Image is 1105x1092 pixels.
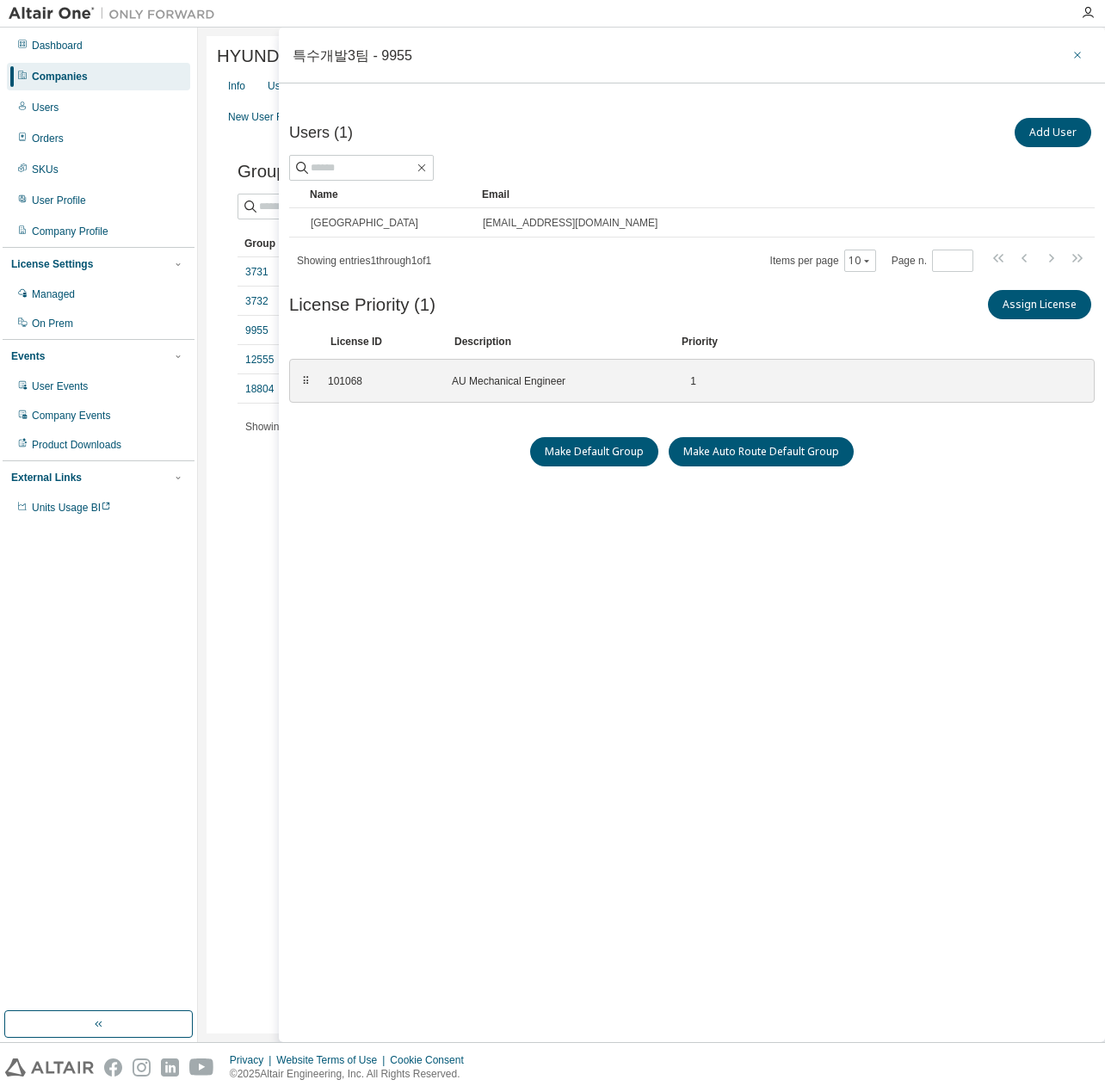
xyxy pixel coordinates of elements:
div: AU Mechanical Engineer [452,374,658,388]
span: [EMAIL_ADDRESS][DOMAIN_NAME] [483,216,657,230]
img: altair_logo.svg [5,1058,94,1077]
div: Product Downloads [32,438,121,452]
button: Assign License [988,290,1091,319]
a: 18804 [245,382,274,396]
div: 101068 [328,374,431,388]
div: Name [310,181,468,208]
button: 10 [849,254,872,268]
span: Page n. [892,250,973,272]
div: Managed [32,287,75,301]
p: © 2025 Altair Engineering, Inc. All Rights Reserved. [230,1067,474,1082]
div: Events [11,349,45,363]
span: Items per page [770,250,876,272]
span: Showing entries 1 through 5 of 5 [245,421,380,433]
div: 1 [679,374,696,388]
div: Orders [32,132,64,145]
div: Cookie Consent [390,1053,473,1067]
img: linkedin.svg [161,1058,179,1077]
img: Altair One [9,5,224,22]
div: Companies [32,70,88,83]
div: SKUs [32,163,59,176]
a: 12555 [245,353,274,367]
span: [GEOGRAPHIC_DATA] [311,216,418,230]
div: Info [228,79,245,93]
div: Description [454,335,661,349]
img: facebook.svg [104,1058,122,1077]
div: Users [32,101,59,114]
div: Company Profile [32,225,108,238]
button: Add User [1015,118,1091,147]
div: ⠿ [300,374,311,388]
a: 9955 [245,324,269,337]
button: Make Default Group [530,437,658,466]
div: User Events [32,379,88,393]
span: Units Usage BI [32,502,111,514]
button: Make Auto Route Default Group [669,437,854,466]
div: Email [482,181,1060,208]
a: 3732 [245,294,269,308]
span: Groups (5) [238,162,321,182]
span: Showing entries 1 through 1 of 1 [297,255,431,267]
div: On Prem [32,317,73,330]
a: 3731 [245,265,269,279]
div: Company Events [32,409,110,423]
div: New User Routing [228,110,312,124]
div: User Profile [32,194,86,207]
div: License ID [330,335,434,349]
div: Privacy [230,1053,276,1067]
div: Website Terms of Use [276,1053,390,1067]
span: HYUNDAI WIA CORPORATION - 4269 [217,46,522,66]
div: Dashboard [32,39,83,52]
span: Users (1) [289,124,353,142]
div: 특수개발3팀 - 9955 [293,48,412,62]
img: youtube.svg [189,1058,214,1077]
div: License Settings [11,257,93,271]
div: Priority [682,335,718,349]
div: Users [268,79,294,93]
div: Group ID [244,230,403,257]
div: External Links [11,471,82,484]
img: instagram.svg [133,1058,151,1077]
span: License Priority (1) [289,295,435,315]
